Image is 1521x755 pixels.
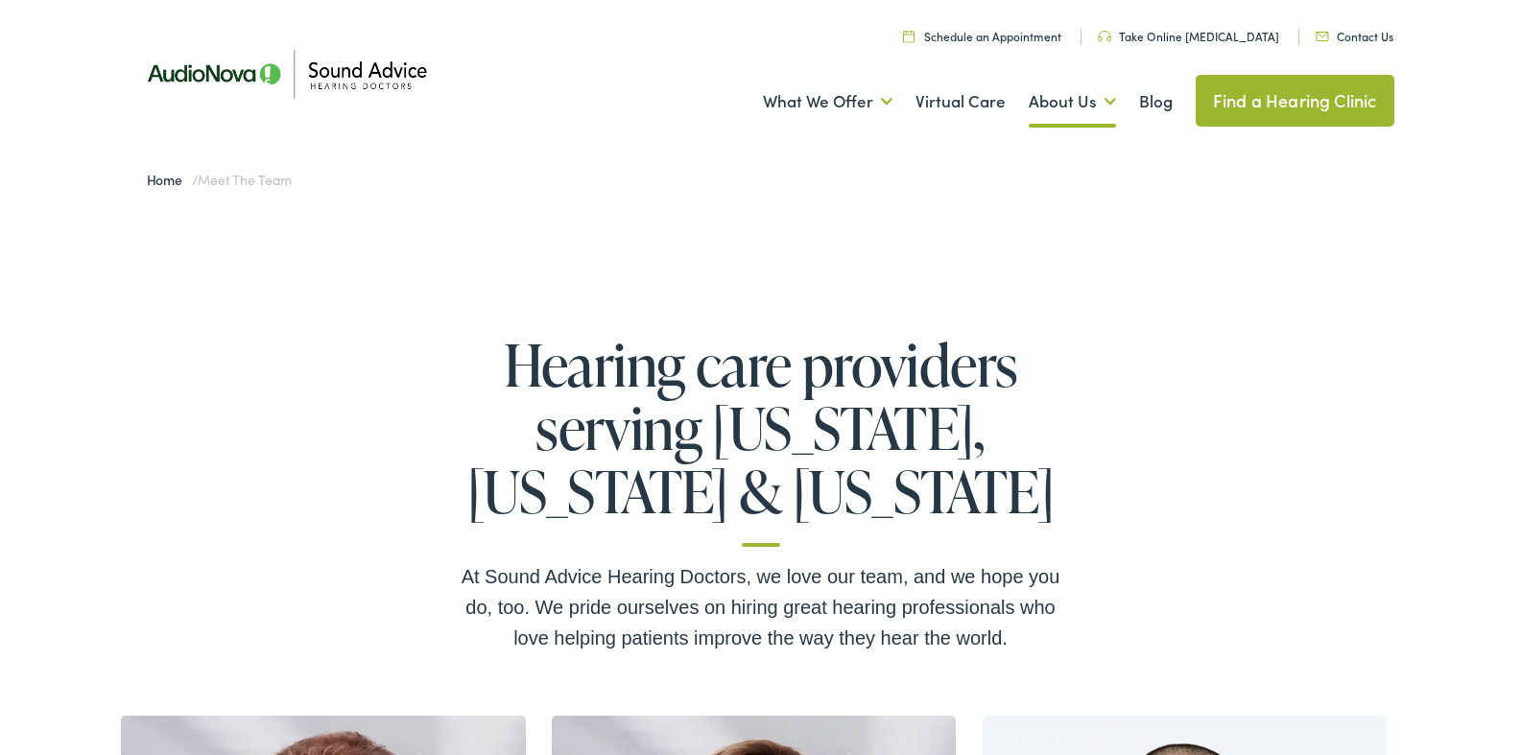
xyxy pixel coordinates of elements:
[1316,32,1329,41] img: Icon representing mail communication in a unique green color, indicative of contact or communicat...
[1316,28,1393,44] a: Contact Us
[454,561,1068,653] div: At Sound Advice Hearing Doctors, we love our team, and we hope you do, too. We pride ourselves on...
[1098,28,1279,44] a: Take Online [MEDICAL_DATA]
[1139,66,1173,137] a: Blog
[147,170,292,189] span: /
[198,170,291,189] span: Meet the Team
[903,30,915,42] img: Calendar icon in a unique green color, symbolizing scheduling or date-related features.
[1029,66,1116,137] a: About Us
[1196,75,1394,127] a: Find a Hearing Clinic
[903,28,1061,44] a: Schedule an Appointment
[915,66,1006,137] a: Virtual Care
[1098,31,1111,42] img: Headphone icon in a unique green color, suggesting audio-related services or features.
[454,333,1068,547] h1: Hearing care providers serving [US_STATE], [US_STATE] & [US_STATE]
[763,66,892,137] a: What We Offer
[147,170,192,189] a: Home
